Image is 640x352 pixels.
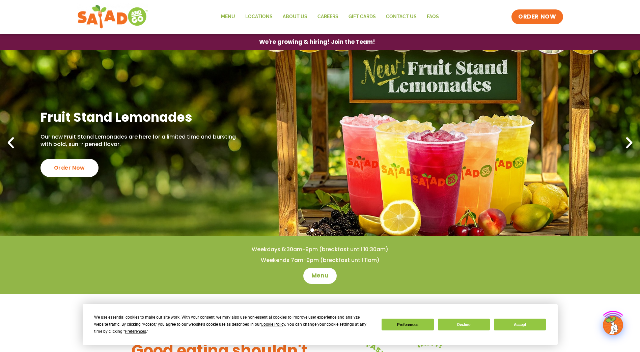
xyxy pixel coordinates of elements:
[259,39,375,45] span: We're growing & hiring! Join the Team!
[326,228,330,232] span: Go to slide 3
[13,246,627,253] h4: Weekdays 6:30am-9pm (breakfast until 10:30am)
[311,272,329,280] span: Menu
[310,228,314,232] span: Go to slide 1
[278,9,312,25] a: About Us
[511,9,563,24] a: ORDER NOW
[518,13,556,21] span: ORDER NOW
[438,319,490,330] button: Decline
[83,304,558,345] div: Cookie Consent Prompt
[77,3,148,30] img: new-SAG-logo-768×292
[382,319,434,330] button: Preferences
[622,136,637,150] div: Next slide
[249,34,385,50] a: We're growing & hiring! Join the Team!
[240,9,278,25] a: Locations
[216,9,444,25] nav: Menu
[494,319,546,330] button: Accept
[261,322,285,327] span: Cookie Policy
[13,257,627,264] h4: Weekends 7am-9pm (breakfast until 11am)
[3,136,18,150] div: Previous slide
[125,329,146,334] span: Preferences
[422,9,444,25] a: FAQs
[303,268,337,284] a: Menu
[343,9,381,25] a: GIFT CARDS
[40,109,238,125] h2: Fruit Stand Lemonades
[40,159,99,177] div: Order Now
[318,228,322,232] span: Go to slide 2
[381,9,422,25] a: Contact Us
[216,9,240,25] a: Menu
[94,314,373,335] div: We use essential cookies to make our site work. With your consent, we may also use non-essential ...
[40,133,238,148] p: Our new Fruit Stand Lemonades are here for a limited time and bursting with bold, sun-ripened fla...
[312,9,343,25] a: Careers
